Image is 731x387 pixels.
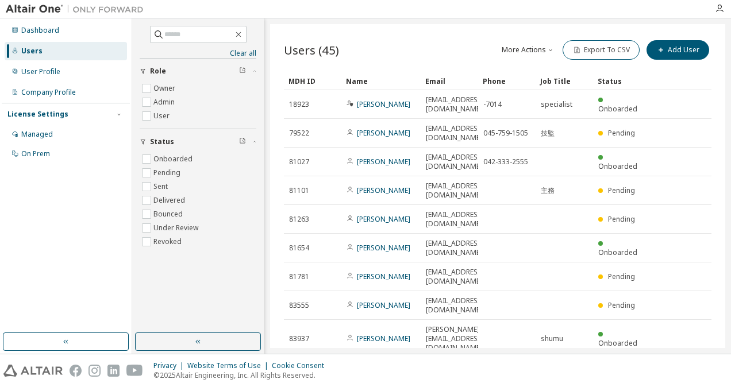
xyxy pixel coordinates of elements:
[3,365,63,377] img: altair_logo.svg
[21,130,53,139] div: Managed
[357,99,410,109] a: [PERSON_NAME]
[608,272,635,281] span: Pending
[289,100,309,109] span: 18923
[357,334,410,343] a: [PERSON_NAME]
[70,365,82,377] img: facebook.svg
[150,67,166,76] span: Role
[357,272,410,281] a: [PERSON_NAME]
[346,72,416,90] div: Name
[563,40,640,60] button: Export To CSV
[426,153,484,171] span: [EMAIL_ADDRESS][DOMAIN_NAME]
[426,95,484,114] span: [EMAIL_ADDRESS][DOMAIN_NAME]
[357,185,410,195] a: [PERSON_NAME]
[357,128,410,138] a: [PERSON_NAME]
[153,235,184,249] label: Revoked
[21,47,43,56] div: Users
[425,72,474,90] div: Email
[501,40,556,60] button: More Actions
[483,100,502,109] span: -7014
[598,161,637,171] span: Onboarded
[541,129,555,138] span: 技監
[426,210,484,229] span: [EMAIL_ADDRESS][DOMAIN_NAME]
[153,109,172,123] label: User
[150,137,174,146] span: Status
[598,247,637,257] span: Onboarded
[289,215,309,224] span: 81263
[483,129,528,138] span: 045-759-1505
[153,152,195,166] label: Onboarded
[7,110,68,119] div: License Settings
[153,193,187,207] label: Delivered
[426,296,484,315] span: [EMAIL_ADDRESS][DOMAIN_NAME]
[483,72,531,90] div: Phone
[541,186,555,195] span: 主務
[608,128,635,138] span: Pending
[598,338,637,348] span: Onboarded
[153,207,185,221] label: Bounced
[153,361,187,370] div: Privacy
[608,214,635,224] span: Pending
[357,157,410,167] a: [PERSON_NAME]
[140,59,256,84] button: Role
[357,300,410,310] a: [PERSON_NAME]
[153,180,170,193] label: Sent
[21,26,59,35] div: Dashboard
[540,72,588,90] div: Job Title
[598,72,646,90] div: Status
[6,3,149,15] img: Altair One
[288,72,337,90] div: MDH ID
[289,243,309,253] span: 81654
[21,88,76,97] div: Company Profile
[289,301,309,310] span: 83555
[153,370,331,380] p: © 2025 Altair Engineering, Inc. All Rights Reserved.
[272,361,331,370] div: Cookie Consent
[647,40,709,60] button: Add User
[608,185,635,195] span: Pending
[608,300,635,310] span: Pending
[598,104,637,114] span: Onboarded
[153,221,201,235] label: Under Review
[107,365,120,377] img: linkedin.svg
[289,334,309,343] span: 83937
[153,95,177,109] label: Admin
[187,361,272,370] div: Website Terms of Use
[21,149,50,158] div: On Prem
[357,243,410,253] a: [PERSON_NAME]
[153,166,183,180] label: Pending
[541,334,563,343] span: shumu
[289,129,309,138] span: 79522
[289,272,309,281] span: 81781
[140,49,256,58] a: Clear all
[426,239,484,257] span: [EMAIL_ADDRESS][DOMAIN_NAME]
[289,157,309,167] span: 81027
[126,365,143,377] img: youtube.svg
[483,157,528,167] span: 042-333-2555
[426,268,484,286] span: [EMAIL_ADDRESS][DOMAIN_NAME]
[140,129,256,154] button: Status
[153,82,178,95] label: Owner
[284,42,339,58] span: Users (45)
[426,124,484,142] span: [EMAIL_ADDRESS][DOMAIN_NAME]
[89,365,101,377] img: instagram.svg
[426,325,484,353] span: [PERSON_NAME][EMAIL_ADDRESS][DOMAIN_NAME]
[541,100,572,109] span: specialist
[239,67,246,76] span: Clear filter
[289,186,309,195] span: 81101
[357,214,410,224] a: [PERSON_NAME]
[21,67,60,76] div: User Profile
[239,137,246,146] span: Clear filter
[426,181,484,200] span: [EMAIL_ADDRESS][DOMAIN_NAME]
